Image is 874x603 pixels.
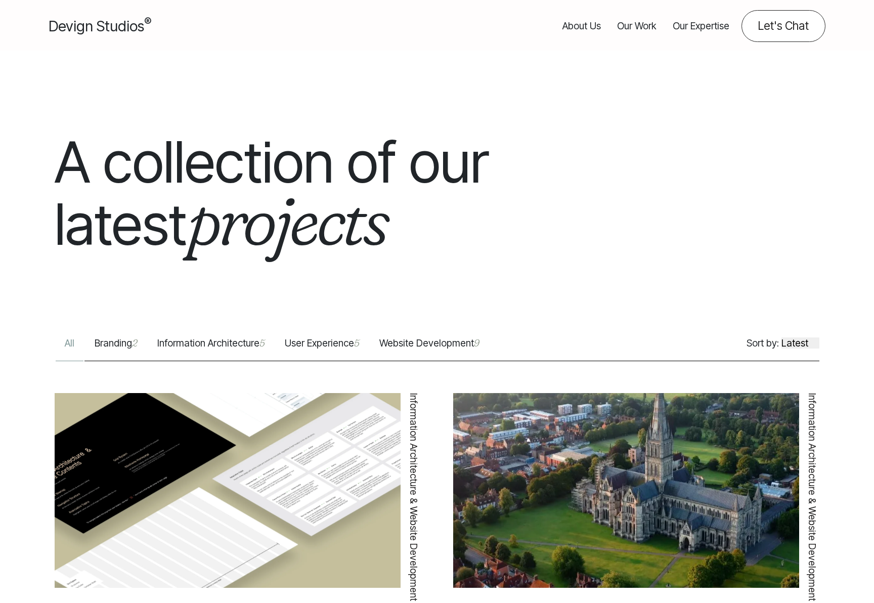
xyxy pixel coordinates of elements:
[673,10,729,42] a: Our Expertise
[49,15,151,37] a: Devign Studios® Homepage
[49,17,151,35] span: Devign Studios
[741,10,825,42] a: Contact us about your project
[144,15,151,28] sup: ®
[617,10,657,42] a: Our Work
[562,10,601,42] a: About Us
